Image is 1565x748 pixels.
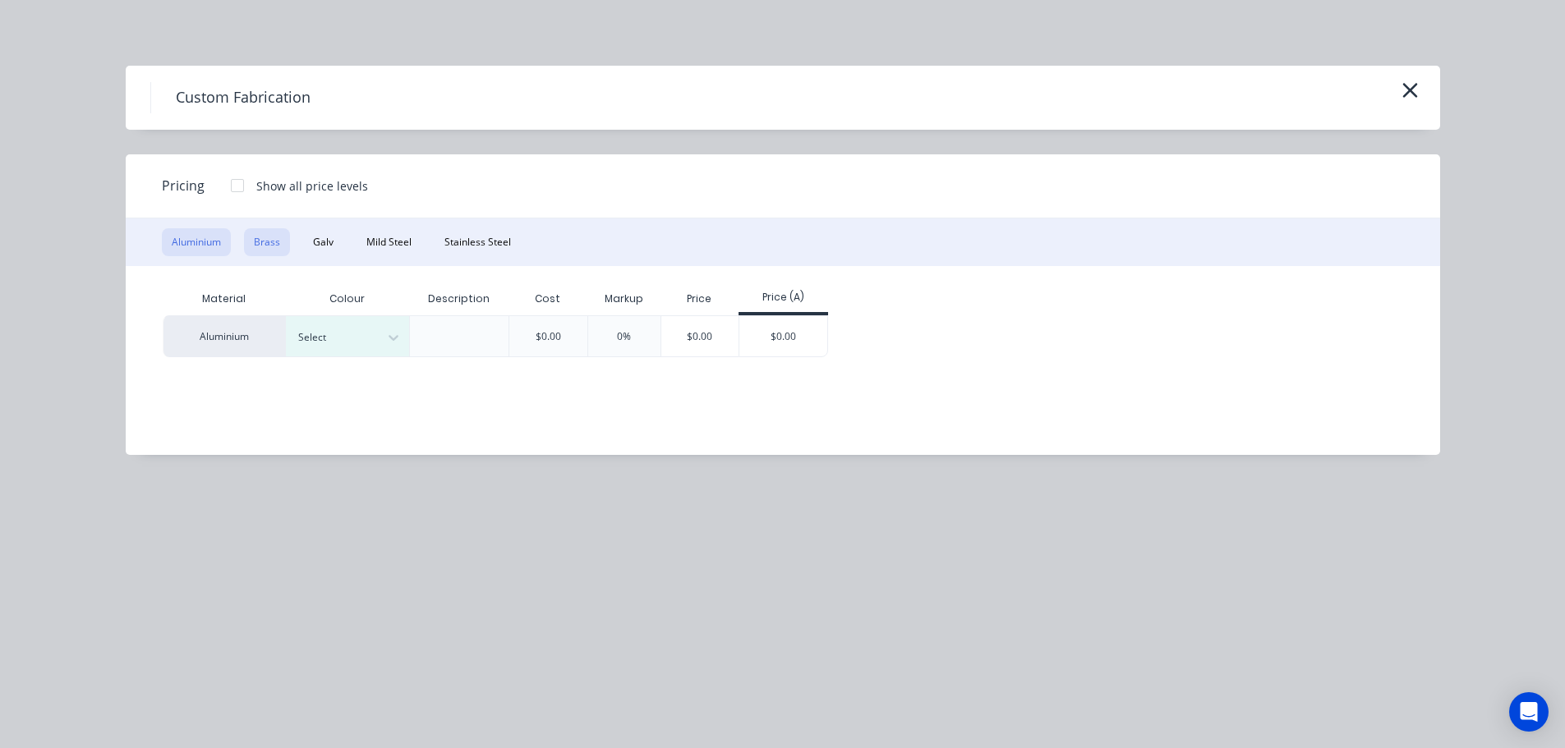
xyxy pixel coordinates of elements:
[162,228,231,256] button: Aluminium
[661,316,739,356] div: $0.00
[150,82,335,113] h4: Custom Fabrication
[661,282,739,315] div: Price
[244,228,290,256] button: Brass
[587,282,661,315] div: Markup
[163,315,286,357] div: Aluminium
[509,282,587,315] div: Cost
[286,282,409,315] div: Colour
[162,176,205,195] span: Pricing
[617,329,631,344] div: 0%
[1509,692,1549,732] div: Open Intercom Messenger
[739,290,828,305] div: Price (A)
[415,278,503,319] div: Description
[435,228,521,256] button: Stainless Steel
[303,228,343,256] button: Galv
[163,282,286,315] div: Material
[536,329,561,344] div: $0.00
[256,177,368,195] div: Show all price levels
[739,316,827,356] div: $0.00
[357,228,421,256] button: Mild Steel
